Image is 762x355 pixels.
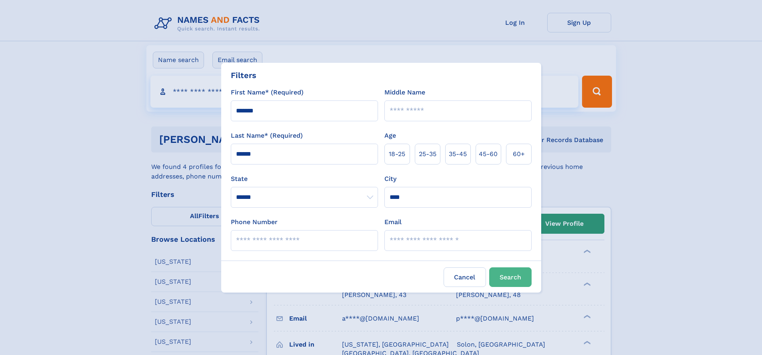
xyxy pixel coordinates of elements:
[444,267,486,287] label: Cancel
[231,69,256,81] div: Filters
[389,149,405,159] span: 18‑25
[419,149,436,159] span: 25‑35
[384,217,402,227] label: Email
[231,88,304,97] label: First Name* (Required)
[231,174,378,184] label: State
[513,149,525,159] span: 60+
[449,149,467,159] span: 35‑45
[479,149,498,159] span: 45‑60
[489,267,532,287] button: Search
[231,217,278,227] label: Phone Number
[384,174,396,184] label: City
[384,131,396,140] label: Age
[231,131,303,140] label: Last Name* (Required)
[384,88,425,97] label: Middle Name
